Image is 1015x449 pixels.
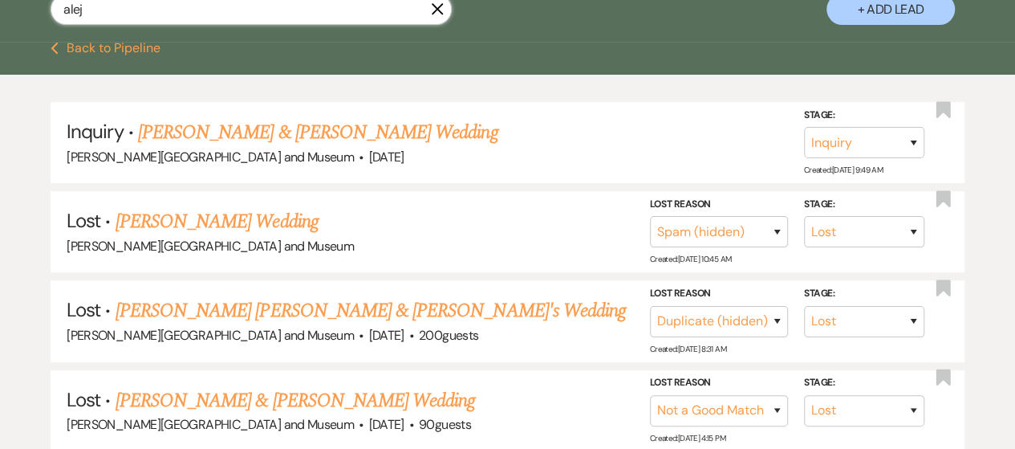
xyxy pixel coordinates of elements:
a: [PERSON_NAME] Wedding [116,207,319,236]
label: Stage: [804,374,924,392]
button: Back to Pipeline [51,42,160,55]
a: [PERSON_NAME] & [PERSON_NAME] Wedding [116,386,475,415]
span: Lost [67,208,100,233]
label: Stage: [804,196,924,214]
label: Stage: [804,285,924,303]
span: Created: [DATE] 9:49 AM [804,165,883,175]
span: [PERSON_NAME][GEOGRAPHIC_DATA] and Museum [67,238,354,255]
span: [PERSON_NAME][GEOGRAPHIC_DATA] and Museum [67,149,354,165]
label: Stage: [804,107,924,124]
span: [DATE] [368,416,404,433]
label: Lost Reason [650,374,788,392]
label: Lost Reason [650,285,788,303]
span: [PERSON_NAME][GEOGRAPHIC_DATA] and Museum [67,416,354,433]
a: [PERSON_NAME] & [PERSON_NAME] Wedding [138,118,497,147]
span: Inquiry [67,119,123,144]
span: [DATE] [368,327,404,344]
span: Created: [DATE] 10:45 AM [650,254,731,264]
a: [PERSON_NAME] [PERSON_NAME] & [PERSON_NAME]'s Wedding [116,296,626,325]
span: Created: [DATE] 8:31 AM [650,344,726,354]
span: Created: [DATE] 4:15 PM [650,433,725,443]
span: [PERSON_NAME][GEOGRAPHIC_DATA] and Museum [67,327,354,344]
span: Lost [67,387,100,412]
label: Lost Reason [650,196,788,214]
span: [DATE] [368,149,404,165]
span: 200 guests [419,327,478,344]
span: Lost [67,297,100,322]
span: 90 guests [419,416,471,433]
